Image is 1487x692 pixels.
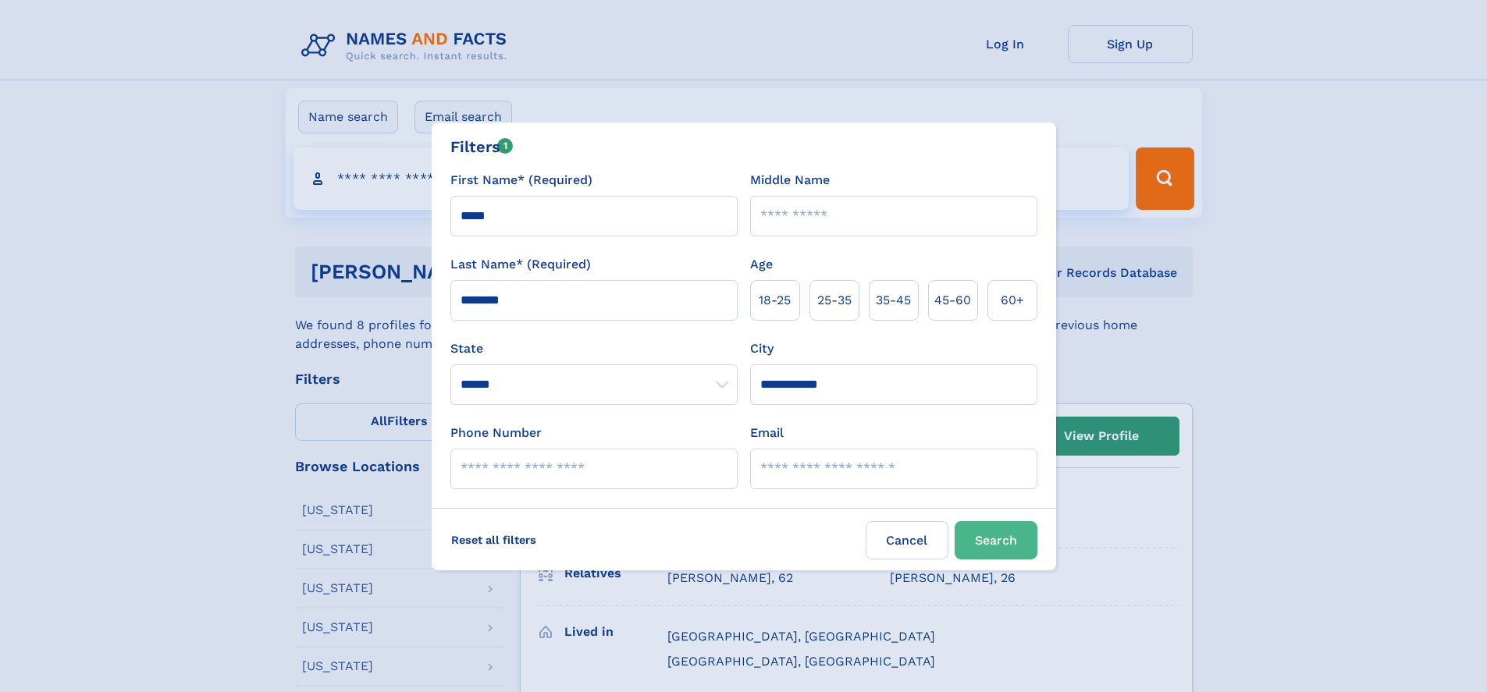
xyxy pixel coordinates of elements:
button: Search [955,521,1037,559]
label: Phone Number [450,424,542,442]
label: Reset all filters [441,521,546,559]
label: City [750,339,774,358]
label: State [450,339,738,358]
span: 25‑35 [817,291,852,310]
label: Email [750,424,784,442]
label: Age [750,255,773,274]
span: 35‑45 [876,291,911,310]
label: First Name* (Required) [450,171,592,190]
div: Filters [450,135,514,158]
label: Last Name* (Required) [450,255,591,274]
label: Cancel [866,521,948,559]
span: 18‑25 [759,291,791,310]
span: 60+ [1001,291,1024,310]
span: 45‑60 [934,291,971,310]
label: Middle Name [750,171,830,190]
